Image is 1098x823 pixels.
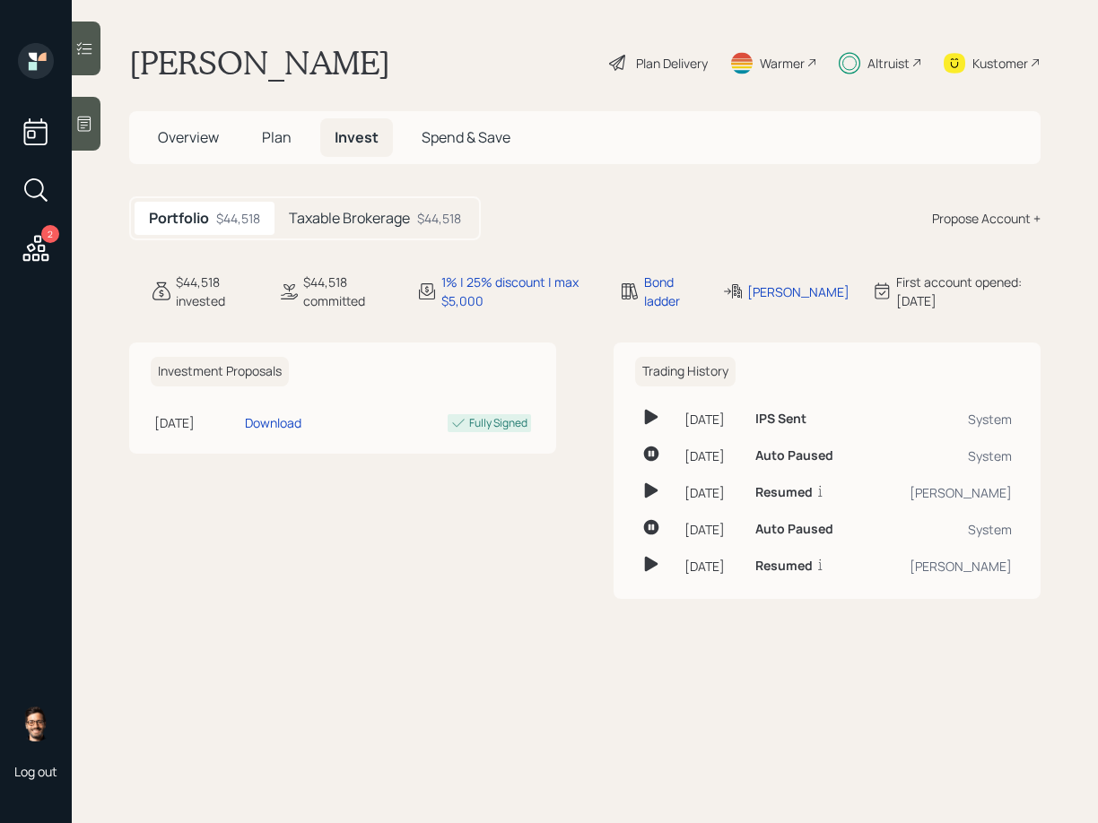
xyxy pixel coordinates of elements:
[684,410,741,429] div: [DATE]
[684,483,741,502] div: [DATE]
[760,54,805,73] div: Warmer
[636,54,708,73] div: Plan Delivery
[417,209,461,228] div: $44,518
[422,127,510,147] span: Spend & Save
[755,448,833,463] h6: Auto Paused
[755,559,813,574] h6: Resumed
[14,763,57,780] div: Log out
[154,413,238,432] div: [DATE]
[684,557,741,576] div: [DATE]
[151,357,289,386] h6: Investment Proposals
[644,273,701,310] div: Bond ladder
[755,411,806,427] h6: IPS Sent
[684,446,741,465] div: [DATE]
[972,54,1028,73] div: Kustomer
[289,210,410,227] h5: Taxable Brokerage
[875,483,1012,502] div: [PERSON_NAME]
[932,209,1041,228] div: Propose Account +
[896,273,1041,310] div: First account opened: [DATE]
[875,410,1012,429] div: System
[684,520,741,539] div: [DATE]
[635,357,736,386] h6: Trading History
[262,127,292,147] span: Plan
[176,273,257,310] div: $44,518 invested
[747,282,850,301] div: [PERSON_NAME]
[875,446,1012,465] div: System
[245,413,301,432] div: Download
[129,43,390,82] h1: [PERSON_NAME]
[875,557,1012,576] div: [PERSON_NAME]
[469,415,527,431] div: Fully Signed
[335,127,379,147] span: Invest
[755,485,813,500] h6: Resumed
[149,210,209,227] h5: Portfolio
[18,706,54,741] img: sami-boghos-headshot.png
[875,520,1012,539] div: System
[303,273,395,310] div: $44,518 committed
[41,225,59,243] div: 2
[158,127,219,147] span: Overview
[441,273,597,310] div: 1% | 25% discount | max $5,000
[867,54,910,73] div: Altruist
[216,209,260,228] div: $44,518
[755,522,833,537] h6: Auto Paused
